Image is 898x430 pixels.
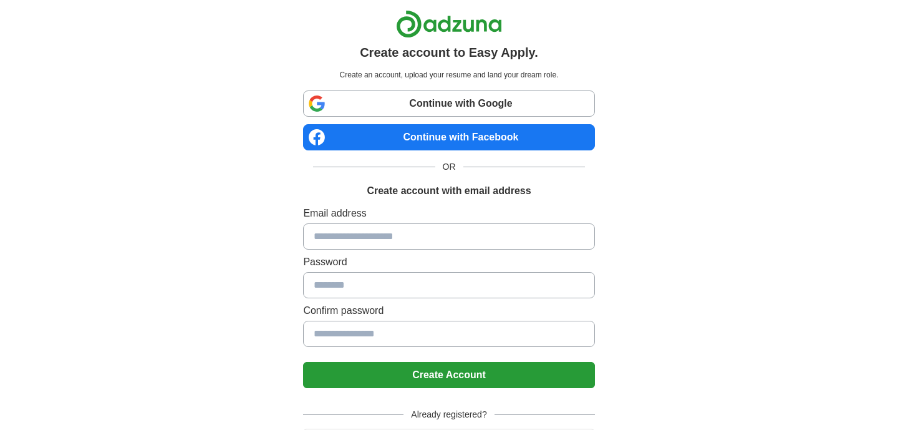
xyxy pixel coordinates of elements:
p: Create an account, upload your resume and land your dream role. [306,69,592,81]
h1: Create account to Easy Apply. [360,43,538,62]
label: Confirm password [303,303,594,318]
label: Email address [303,206,594,221]
label: Password [303,255,594,270]
a: Continue with Google [303,90,594,117]
button: Create Account [303,362,594,388]
img: Adzuna logo [396,10,502,38]
a: Continue with Facebook [303,124,594,150]
span: Already registered? [403,408,494,421]
span: OR [435,160,463,173]
h1: Create account with email address [367,183,531,198]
